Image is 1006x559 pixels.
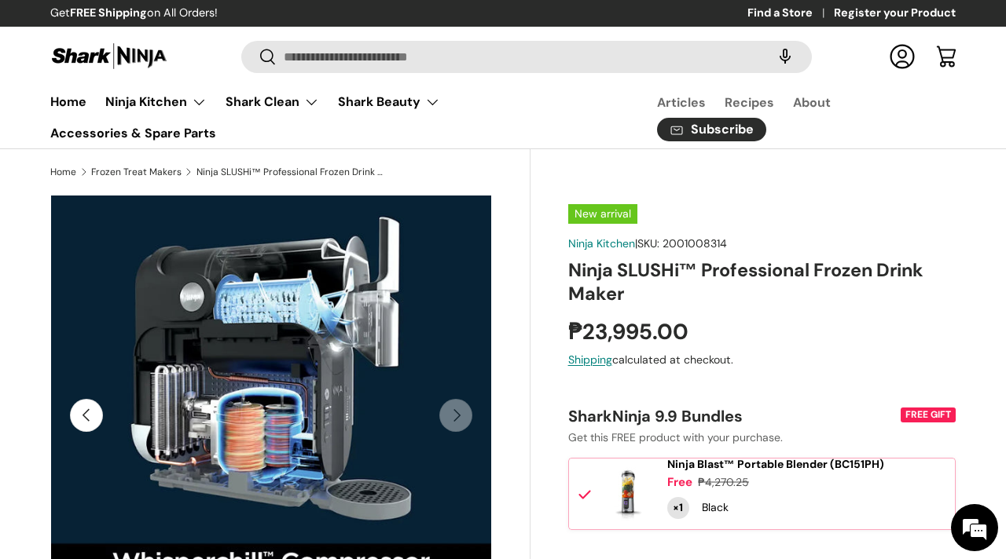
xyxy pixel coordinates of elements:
[50,86,86,117] a: Home
[747,5,834,22] a: Find a Store
[568,258,956,306] h1: Ninja SLUSHi™ Professional Frozen Drink Maker
[8,383,299,438] textarea: Type your message and hit 'Enter'
[667,497,689,519] div: Quantity
[568,352,956,368] div: calculated at checkout.
[50,165,531,179] nav: Breadcrumbs
[568,317,692,346] strong: ₱23,995.00
[50,86,619,148] nav: Primary
[82,88,264,108] div: Chat with us now
[667,458,884,471] a: Ninja Blast™ Portable Blender (BC151PH)
[50,118,216,148] a: Accessories & Spare Parts
[702,499,729,516] div: Black
[637,236,659,250] span: SKU:
[657,87,706,118] a: Articles
[568,406,898,426] div: SharkNinja 9.9 Bundles
[568,204,637,224] span: New arrival
[635,236,727,250] span: |
[216,86,329,118] summary: Shark Clean
[258,8,296,46] div: Minimize live chat window
[619,86,956,148] nav: Secondary
[50,167,76,177] a: Home
[568,353,612,367] a: Shipping
[329,86,450,118] summary: Shark Beauty
[196,167,385,177] a: Ninja SLUSHi™ Professional Frozen Drink Maker
[568,430,783,444] span: Get this FREE product with your purchase.
[568,236,635,250] a: Ninja Kitchen
[50,41,168,71] img: Shark Ninja Philippines
[667,457,884,471] span: Ninja Blast™ Portable Blender (BC151PH)
[691,123,754,136] span: Subscribe
[96,86,216,118] summary: Ninja Kitchen
[663,236,727,250] span: 2001008314
[91,167,182,177] a: Frozen Treat Makers
[760,39,810,74] speech-search-button: Search by voice
[834,5,956,22] a: Register your Product
[698,474,749,491] div: ₱4,270.25
[91,175,217,334] span: We're online!
[725,87,774,118] a: Recipes
[70,5,147,20] strong: FREE Shipping
[793,87,831,118] a: About
[50,5,218,22] p: Get on All Orders!
[667,474,692,491] div: Free
[901,407,956,422] div: FREE GIFT
[657,118,767,142] a: Subscribe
